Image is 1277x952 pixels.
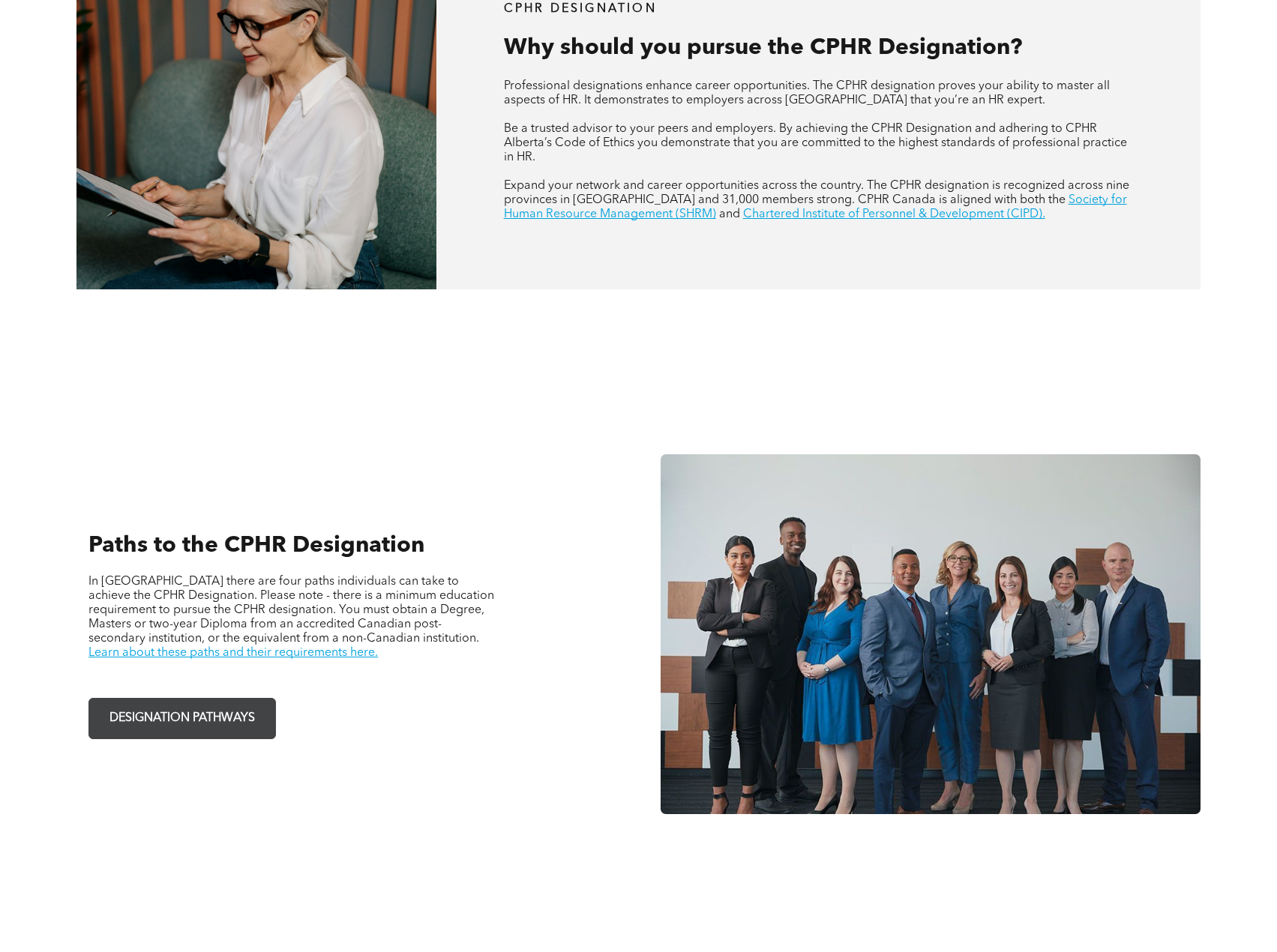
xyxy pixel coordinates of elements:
span: Why should you pursue the CPHR Designation? [504,37,1022,59]
span: In [GEOGRAPHIC_DATA] there are four paths individuals can take to achieve the CPHR Designation. P... [88,576,494,645]
a: DESIGNATION PATHWAYS [88,698,276,739]
span: Professional designations enhance career opportunities. The CPHR designation proves your ability ... [504,80,1110,106]
span: DESIGNATION PATHWAYS [104,704,260,733]
span: Be a trusted advisor to your peers and employers. By achieving the CPHR Designation and adhering ... [504,123,1127,163]
a: Society for Human Resource Management (SHRM) [504,194,1127,220]
a: Chartered Institute of Personnel & Development (CIPD). [743,208,1045,220]
span: Expand your network and career opportunities across the country. The CPHR designation is recogniz... [504,180,1129,206]
a: Learn about these paths and their requirements here. [88,647,378,659]
span: Paths to the CPHR Designation [88,534,424,557]
span: and [719,208,740,220]
span: CPHR DESIGNATION [504,3,657,15]
img: A group of business people are posing for a picture together. [661,454,1200,814]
